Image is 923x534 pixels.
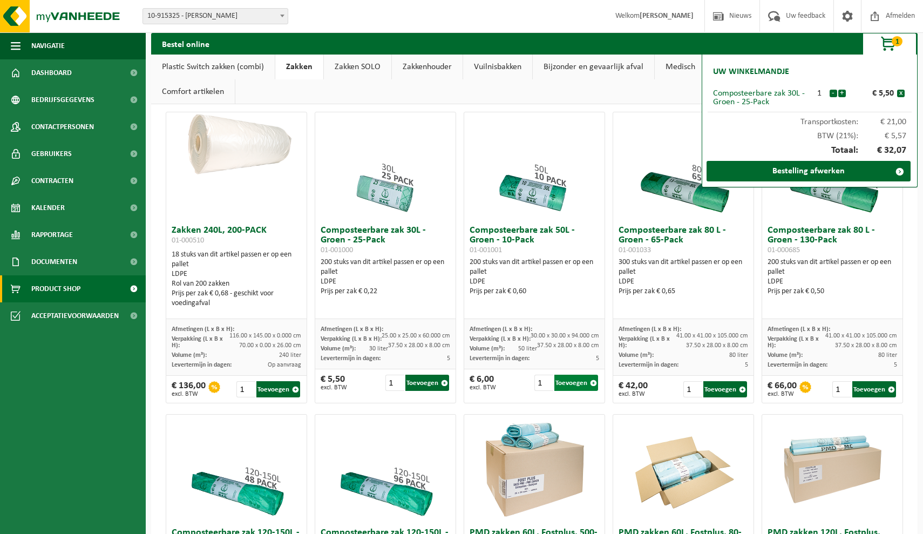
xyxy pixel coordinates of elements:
span: Afmetingen (L x B x H): [321,326,383,333]
span: Verpakking (L x B x H): [619,336,670,349]
span: Volume (m³): [321,346,356,352]
span: 41.00 x 41.00 x 105.000 cm [825,333,897,339]
div: Prijs per zak € 0,65 [619,287,748,296]
img: 01-000686 [331,415,439,523]
a: Medisch [655,55,706,79]
img: 01-001001 [480,112,588,220]
input: 1 [236,381,255,397]
span: Afmetingen (L x B x H): [172,326,234,333]
h2: Uw winkelmandje [708,60,795,84]
h3: Composteerbare zak 80 L - Groen - 65-Pack [619,226,748,255]
span: 240 liter [279,352,301,359]
span: excl. BTW [172,391,206,397]
span: 01-001000 [321,246,353,254]
div: LDPE [768,277,897,287]
span: excl. BTW [619,391,648,397]
span: Afmetingen (L x B x H): [619,326,681,333]
span: Levertermijn in dagen: [172,362,232,368]
button: Toevoegen [554,375,598,391]
a: Zakken SOLO [324,55,391,79]
span: Documenten [31,248,77,275]
h3: Composteerbare zak 30L - Groen - 25-Pack [321,226,450,255]
input: 1 [534,375,553,391]
span: 5 [745,362,748,368]
a: Vuilnisbakken [463,55,532,79]
span: Volume (m³): [768,352,803,359]
span: € 21,00 [858,118,907,126]
div: 18 stuks van dit artikel passen er op een pallet [172,250,301,308]
span: 116.00 x 145.00 x 0.000 cm [229,333,301,339]
div: € 66,00 [768,381,797,397]
span: Bedrijfsgegevens [31,86,94,113]
h3: Composteerbare zak 80 L - Groen - 130-Pack [768,226,897,255]
div: LDPE [619,277,748,287]
span: 41.00 x 41.00 x 105.000 cm [676,333,748,339]
span: 1 [892,36,902,46]
span: Levertermijn in dagen: [321,355,381,362]
span: 80 liter [729,352,748,359]
span: 01-000685 [768,246,800,254]
span: Contracten [31,167,73,194]
div: € 42,00 [619,381,648,397]
div: € 5,50 [849,89,897,98]
span: excl. BTW [768,391,797,397]
span: € 32,07 [858,146,907,156]
span: 5 [596,355,599,362]
button: Toevoegen [703,381,747,397]
a: Bijzonder en gevaarlijk afval [533,55,654,79]
button: Toevoegen [256,381,300,397]
a: Zakken [275,55,323,79]
div: LDPE [470,277,599,287]
span: 01-001001 [470,246,502,254]
span: 30 liter [369,346,388,352]
div: Totaal: [708,140,912,161]
div: Prijs per zak € 0,50 [768,287,897,296]
div: Composteerbare zak 30L - Groen - 25-Pack [713,89,810,106]
span: excl. BTW [321,384,347,391]
span: 37.50 x 28.00 x 8.00 cm [388,342,450,349]
button: + [838,90,846,97]
div: BTW (21%): [708,126,912,140]
img: 01-001033 [629,112,737,220]
img: 01-000510 [166,112,307,182]
div: LDPE [172,269,301,279]
div: Transportkosten: [708,112,912,126]
img: 01-000493 [480,415,588,523]
span: Afmetingen (L x B x H): [768,326,830,333]
span: Volume (m³): [172,352,207,359]
strong: [PERSON_NAME] [640,12,694,20]
div: 300 stuks van dit artikel passen er op een pallet [619,258,748,296]
span: Verpakking (L x B x H): [321,336,382,342]
span: 25.00 x 25.00 x 60.000 cm [382,333,450,339]
span: Levertermijn in dagen: [619,362,678,368]
button: 1 [863,33,917,55]
span: 01-001033 [619,246,651,254]
a: Plastic Switch zakken (combi) [151,55,275,79]
div: € 6,00 [470,375,496,391]
h3: Composteerbare zak 50L - Groen - 10-Pack [470,226,599,255]
span: 10-915325 - MICHIEL KOOKT - KACHTEM [142,8,288,24]
span: Navigatie [31,32,65,59]
input: 1 [385,375,404,391]
button: Toevoegen [852,381,896,397]
span: Product Shop [31,275,80,302]
div: 200 stuks van dit artikel passen er op een pallet [321,258,450,296]
a: Zakkenhouder [392,55,463,79]
span: Op aanvraag [268,362,301,368]
div: 200 stuks van dit artikel passen er op een pallet [768,258,897,296]
img: 01-000492 [629,415,737,523]
h2: Bestel online [151,33,220,54]
span: 50 liter [518,346,537,352]
a: Bestelling afwerken [707,161,911,181]
span: Levertermijn in dagen: [768,362,827,368]
div: 200 stuks van dit artikel passen er op een pallet [470,258,599,296]
h3: Zakken 240L, 200-PACK [172,226,301,247]
span: Afmetingen (L x B x H): [470,326,532,333]
div: Prijs per zak € 0,68 - geschikt voor voedingafval [172,289,301,308]
span: Volume (m³): [619,352,654,359]
span: Verpakking (L x B x H): [768,336,819,349]
input: 1 [683,381,702,397]
span: 30.00 x 30.00 x 94.000 cm [531,333,599,339]
button: Toevoegen [405,375,449,391]
span: excl. BTW [470,384,496,391]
